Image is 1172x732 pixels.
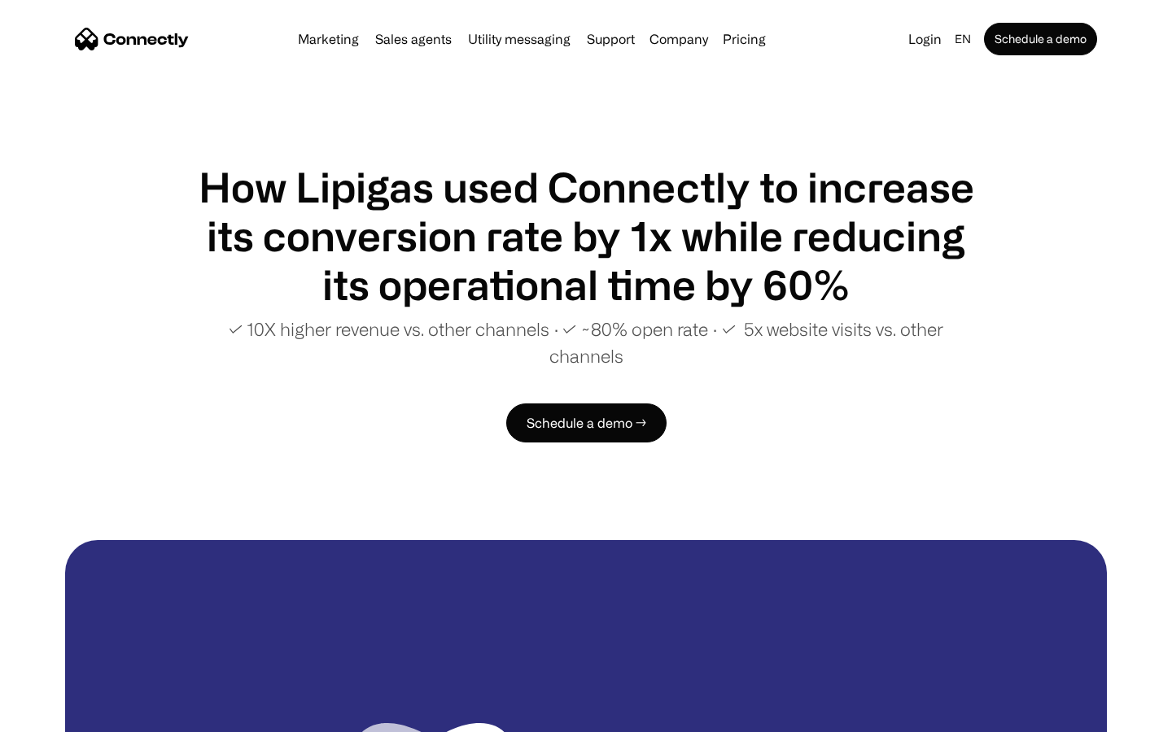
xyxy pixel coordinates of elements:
a: Marketing [291,33,365,46]
p: ✓ 10X higher revenue vs. other channels ∙ ✓ ~80% open rate ∙ ✓ 5x website visits vs. other channels [195,316,977,369]
aside: Language selected: English [16,702,98,726]
div: Company [649,28,708,50]
a: Login [902,28,948,50]
h1: How Lipigas used Connectly to increase its conversion rate by 1x while reducing its operational t... [195,163,977,309]
a: Support [580,33,641,46]
a: Utility messaging [461,33,577,46]
a: Sales agents [369,33,458,46]
a: Schedule a demo → [506,403,667,442]
div: en [955,28,971,50]
ul: Language list [33,704,98,726]
a: Pricing [716,33,772,46]
a: Schedule a demo [984,23,1097,55]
